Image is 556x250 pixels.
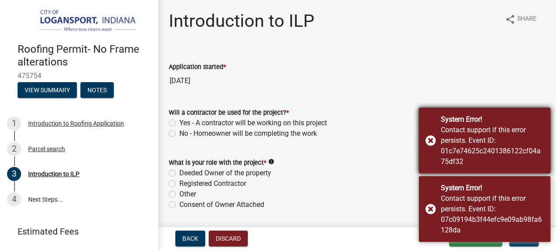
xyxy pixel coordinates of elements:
label: Registered Contractor [179,178,246,189]
button: View Summary [18,82,77,98]
div: 1 [7,116,21,130]
div: 3 [7,167,21,181]
h1: Introduction to ILP [169,11,314,32]
div: System Error! [441,114,544,125]
label: Application started [169,64,226,70]
label: Consent of Owner Attached [179,199,264,210]
div: Introduction to ILP [28,171,80,177]
div: System Error! [441,183,544,193]
img: City of Logansport, Indiana [18,9,144,34]
a: Estimated Fees [7,223,144,240]
div: Contact support if this error persists. Event ID: 01c7e74625c2401386122cf04a75df32 [441,125,544,167]
label: Deeded Owner of the property [179,168,271,178]
button: Back [175,231,205,246]
h4: Roofing Permit- No Frame alterations [18,43,151,69]
div: 2 [7,142,21,156]
i: info [268,159,274,165]
i: share [505,14,516,25]
label: What is your role with the project [169,160,266,166]
button: shareShare [498,11,544,28]
div: Introduction to Roofing Application [28,120,124,127]
button: Discard [209,231,248,246]
wm-modal-confirm: Summary [18,87,77,94]
label: No - Homeowner will be completing the work [179,128,317,139]
div: Parcel search [28,146,65,152]
span: 475754 [18,72,141,80]
label: Other [179,189,196,199]
label: Yes - A contractor will be working on this project [179,118,327,128]
wm-modal-confirm: Notes [80,87,114,94]
span: Share [517,14,537,25]
div: 4 [7,192,21,207]
span: Back [182,235,198,242]
button: Notes [80,82,114,98]
div: Contact support if this error persists. Event ID: 07c09194b3f44efc9e09ab98fa6128da [441,193,544,236]
label: Will a contractor be used for the project? [169,110,289,116]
